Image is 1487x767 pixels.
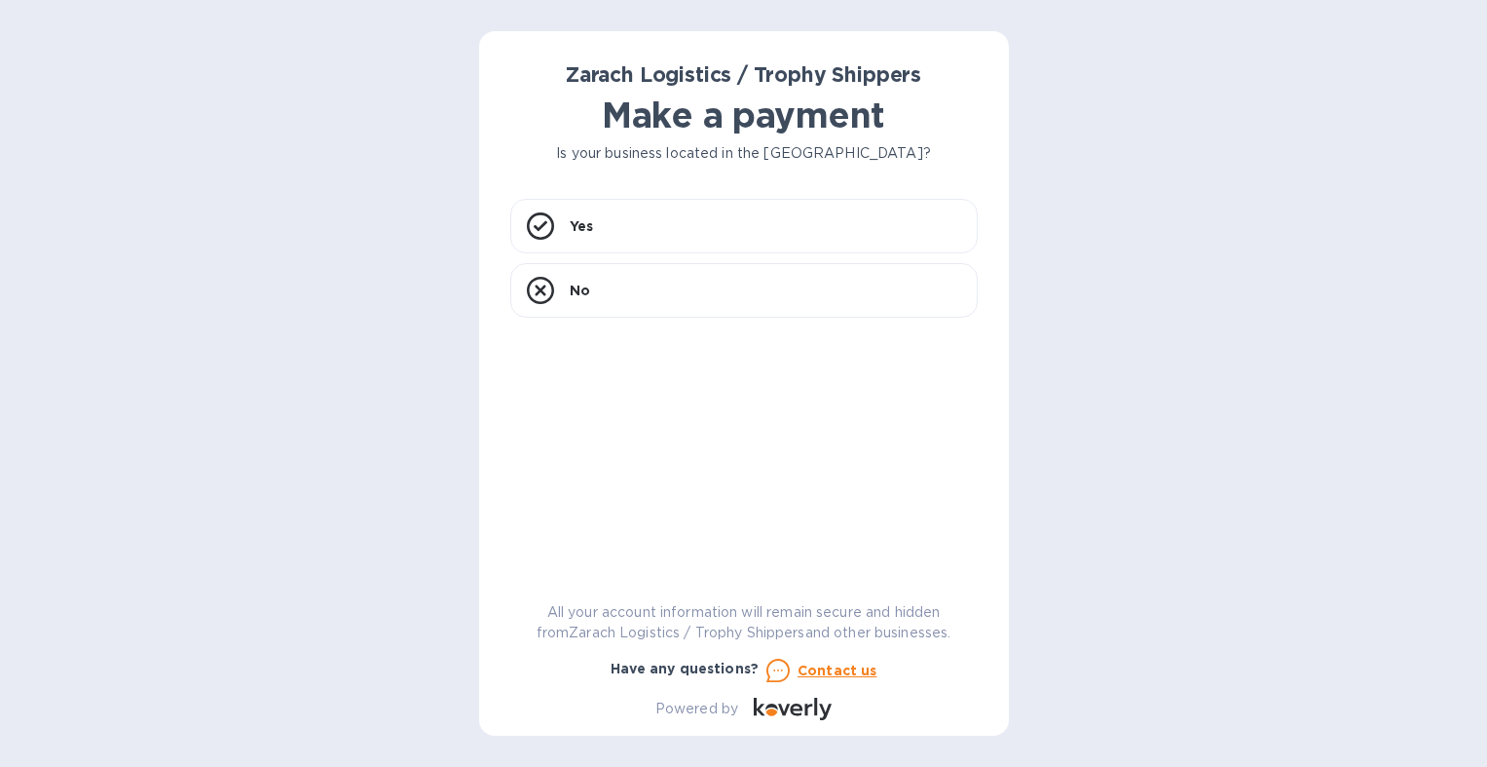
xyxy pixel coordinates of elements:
[510,95,978,135] h1: Make a payment
[611,661,760,676] b: Have any questions?
[570,281,590,300] p: No
[570,216,593,236] p: Yes
[798,663,877,678] u: Contact us
[655,699,738,719] p: Powered by
[510,602,978,643] p: All your account information will remain secure and hidden from Zarach Logistics / Trophy Shipper...
[510,143,978,164] p: Is your business located in the [GEOGRAPHIC_DATA]?
[566,62,921,87] b: Zarach Logistics / Trophy Shippers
